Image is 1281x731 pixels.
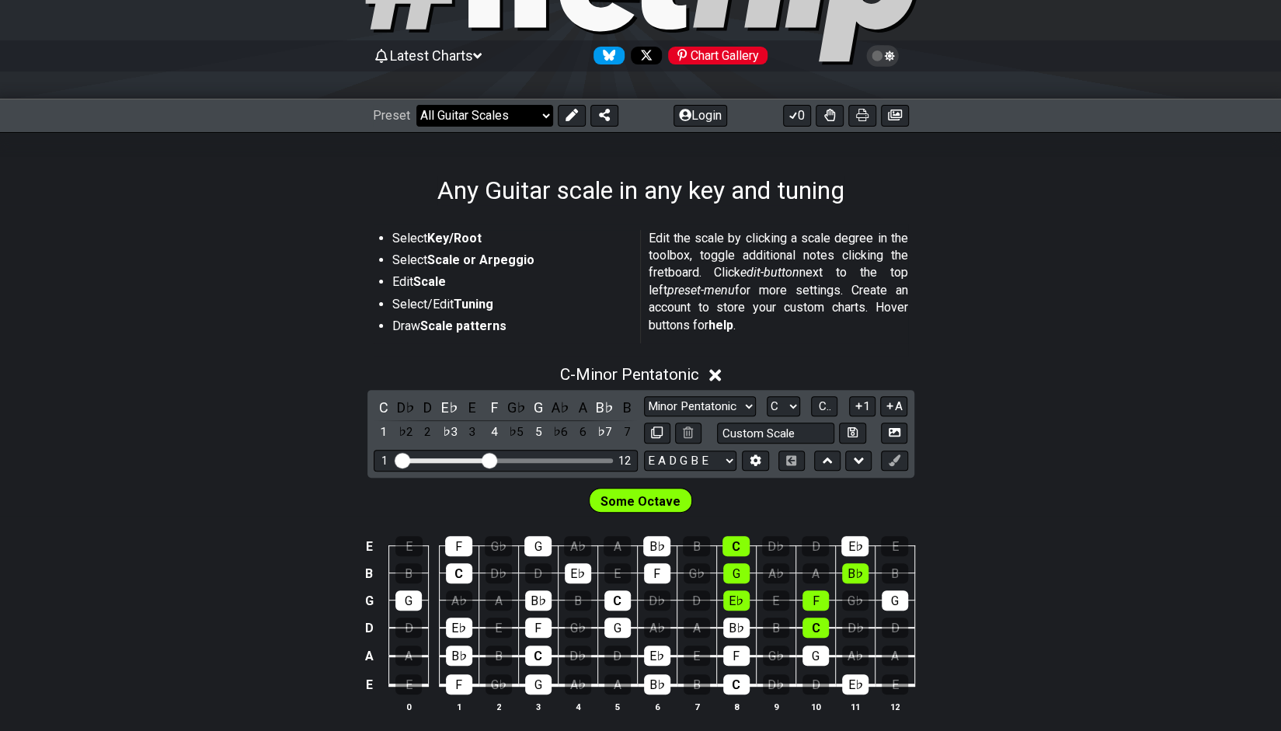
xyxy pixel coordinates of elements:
div: toggle pitch class [440,397,460,418]
div: C [722,536,750,556]
div: G [524,536,552,556]
button: A [880,396,907,417]
div: C [525,646,552,666]
div: toggle pitch class [506,397,527,418]
div: C [604,590,631,611]
div: E [881,536,908,556]
div: E [395,536,423,556]
button: 0 [783,105,811,127]
button: Copy [644,423,670,444]
div: toggle pitch class [462,397,482,418]
button: Login [674,105,727,127]
div: Chart Gallery [668,47,768,64]
li: Edit [392,273,630,295]
div: G♭ [565,618,591,638]
span: C - Minor Pentatonic [560,365,699,384]
p: Edit the scale by clicking a scale degree in the toolbox, toggle additional notes clicking the fr... [649,230,908,334]
div: C [723,674,750,694]
button: Toggle horizontal chord view [778,451,805,472]
button: Create Image [881,423,907,444]
div: A♭ [565,674,591,694]
div: E♭ [723,590,750,611]
div: G [525,674,552,694]
button: Edit Preset [558,105,586,127]
div: D [802,536,829,556]
td: D [360,614,378,642]
span: First enable full edit mode to edit [600,490,681,513]
button: Move down [845,451,872,472]
div: B [684,674,710,694]
button: Store user defined scale [839,423,865,444]
div: toggle scale degree [374,422,394,443]
th: 12 [875,698,914,715]
div: F [525,618,552,638]
strong: help [708,318,733,332]
th: 1 [439,698,479,715]
div: toggle scale degree [617,422,637,443]
strong: Scale [413,274,446,289]
div: toggle scale degree [595,422,615,443]
li: Select [392,230,630,252]
div: A [882,646,908,666]
strong: Key/Root [427,231,482,245]
div: F [802,590,829,611]
td: B [360,560,378,587]
div: E [684,646,710,666]
div: D♭ [762,536,789,556]
div: B♭ [525,590,552,611]
div: B♭ [446,646,472,666]
button: Edit Tuning [742,451,768,472]
div: D♭ [763,674,789,694]
div: toggle pitch class [573,397,593,418]
th: 0 [389,698,429,715]
div: C [446,563,472,583]
strong: Scale patterns [420,319,506,333]
div: D [525,563,552,583]
div: G♭ [763,646,789,666]
div: toggle pitch class [528,397,548,418]
li: Draw [392,318,630,339]
div: B [763,618,789,638]
strong: Tuning [454,297,493,312]
div: toggle scale degree [484,422,504,443]
div: G [723,563,750,583]
div: D♭ [565,646,591,666]
div: B [395,563,422,583]
div: D [684,590,710,611]
li: Select [392,252,630,273]
div: B♭ [842,563,869,583]
div: E [882,674,908,694]
div: G♭ [842,590,869,611]
div: G♭ [485,536,512,556]
li: Select/Edit [392,296,630,318]
div: D [395,618,422,638]
div: B♭ [723,618,750,638]
div: toggle scale degree [440,422,460,443]
div: F [644,563,670,583]
button: First click edit preset to enable marker editing [881,451,907,472]
div: Visible fret range [374,450,638,471]
div: E [604,563,631,583]
select: Tonic/Root [767,396,800,417]
div: B♭ [644,674,670,694]
div: B♭ [643,536,670,556]
th: 2 [479,698,518,715]
div: toggle scale degree [418,422,438,443]
a: Follow #fretflip at Bluesky [587,47,625,64]
div: toggle pitch class [551,397,571,418]
div: E♭ [644,646,670,666]
div: G [802,646,829,666]
div: C [802,618,829,638]
strong: Scale or Arpeggio [427,252,534,267]
div: D♭ [842,618,869,638]
div: A♭ [644,618,670,638]
a: #fretflip at Pinterest [662,47,768,64]
th: 6 [637,698,677,715]
div: E♭ [841,536,869,556]
div: toggle pitch class [595,397,615,418]
div: B [565,590,591,611]
div: toggle scale degree [506,422,527,443]
th: 9 [756,698,795,715]
div: toggle pitch class [374,397,394,418]
div: G [604,618,631,638]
